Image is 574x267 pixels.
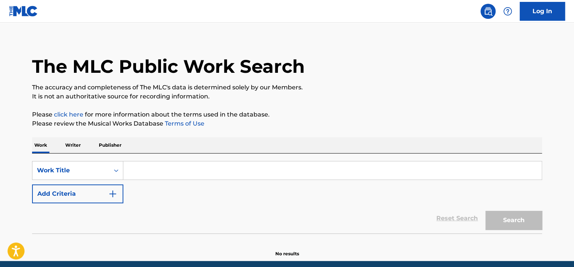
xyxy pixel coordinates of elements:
[37,166,105,175] div: Work Title
[483,7,493,16] img: search
[32,83,542,92] p: The accuracy and completeness of The MLC's data is determined solely by our Members.
[536,231,574,267] iframe: Chat Widget
[275,241,299,257] p: No results
[108,189,117,198] img: 9d2ae6d4665cec9f34b9.svg
[32,184,123,203] button: Add Criteria
[503,7,512,16] img: help
[63,137,83,153] p: Writer
[32,92,542,101] p: It is not an authoritative source for recording information.
[32,110,542,119] p: Please for more information about the terms used in the database.
[97,137,124,153] p: Publisher
[32,137,49,153] p: Work
[32,55,305,78] h1: The MLC Public Work Search
[54,111,83,118] a: click here
[32,119,542,128] p: Please review the Musical Works Database
[163,120,204,127] a: Terms of Use
[9,6,38,17] img: MLC Logo
[32,161,542,233] form: Search Form
[480,4,496,19] a: Public Search
[500,4,515,19] div: Help
[520,2,565,21] a: Log In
